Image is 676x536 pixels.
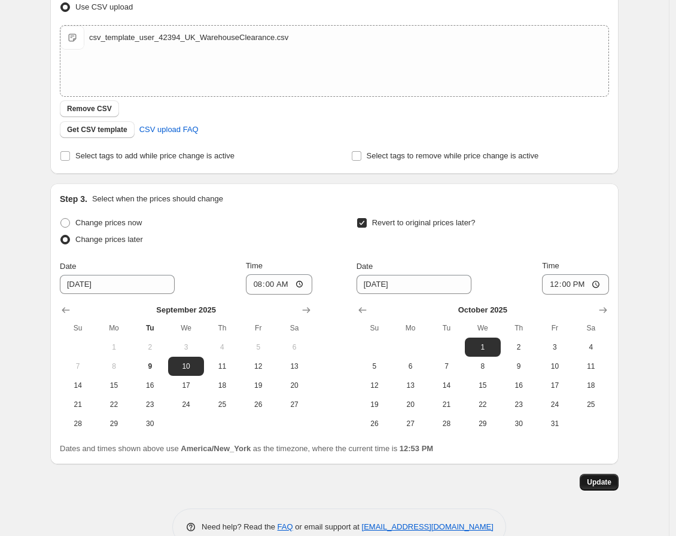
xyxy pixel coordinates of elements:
a: CSV upload FAQ [132,120,206,139]
th: Wednesday [168,318,204,338]
h2: Step 3. [60,193,87,205]
p: Select when the prices should change [92,193,223,205]
button: Get CSV template [60,121,135,138]
span: Get CSV template [67,125,127,134]
button: Thursday September 4 2025 [204,338,240,357]
span: 9 [137,362,163,371]
button: Wednesday September 24 2025 [168,395,204,414]
button: Wednesday September 3 2025 [168,338,204,357]
button: Thursday October 30 2025 [501,414,537,433]
button: Thursday September 25 2025 [204,395,240,414]
button: Saturday October 4 2025 [573,338,609,357]
b: 12:53 PM [400,444,433,453]
span: 9 [506,362,532,371]
button: Saturday October 25 2025 [573,395,609,414]
button: Tuesday October 28 2025 [428,414,464,433]
button: Thursday October 9 2025 [501,357,537,376]
button: Monday September 29 2025 [96,414,132,433]
span: 3 [173,342,199,352]
span: Date [60,262,76,271]
span: 5 [245,342,272,352]
span: Su [361,323,388,333]
span: 18 [578,381,604,390]
span: Fr [245,323,272,333]
button: Friday October 31 2025 [537,414,573,433]
th: Monday [96,318,132,338]
th: Sunday [357,318,392,338]
span: Fr [541,323,568,333]
button: Sunday October 12 2025 [357,376,392,395]
th: Saturday [276,318,312,338]
button: Monday October 20 2025 [392,395,428,414]
button: Tuesday October 14 2025 [428,376,464,395]
input: 9/9/2025 [357,275,471,294]
button: Sunday September 7 2025 [60,357,96,376]
span: 7 [433,362,459,371]
button: Saturday September 13 2025 [276,357,312,376]
th: Saturday [573,318,609,338]
button: Saturday October 18 2025 [573,376,609,395]
button: Update [580,474,619,491]
span: Tu [137,323,163,333]
button: Sunday October 26 2025 [357,414,392,433]
button: Saturday October 11 2025 [573,357,609,376]
span: 21 [65,400,91,409]
span: Mo [101,323,127,333]
button: Friday September 12 2025 [240,357,276,376]
button: Tuesday September 16 2025 [132,376,168,395]
span: Th [209,323,235,333]
span: 24 [541,400,568,409]
span: 24 [173,400,199,409]
span: 20 [397,400,424,409]
button: Wednesday October 15 2025 [465,376,501,395]
span: Select tags to add while price change is active [75,151,235,160]
span: We [470,323,496,333]
span: 21 [433,400,459,409]
span: 7 [65,362,91,371]
span: 25 [578,400,604,409]
button: Wednesday September 17 2025 [168,376,204,395]
button: Sunday September 28 2025 [60,414,96,433]
button: Tuesday September 23 2025 [132,395,168,414]
span: 4 [578,342,604,352]
span: 23 [506,400,532,409]
span: 28 [433,419,459,428]
span: CSV upload FAQ [139,124,199,136]
span: or email support at [293,522,362,531]
button: Monday September 1 2025 [96,338,132,357]
span: 10 [173,362,199,371]
button: Monday October 27 2025 [392,414,428,433]
button: Friday October 3 2025 [537,338,573,357]
span: 28 [65,419,91,428]
button: Monday September 15 2025 [96,376,132,395]
span: 15 [470,381,496,390]
span: We [173,323,199,333]
span: 26 [361,419,388,428]
button: Thursday October 2 2025 [501,338,537,357]
span: 26 [245,400,272,409]
button: Wednesday September 10 2025 [168,357,204,376]
span: 1 [470,342,496,352]
button: Thursday September 11 2025 [204,357,240,376]
button: Monday October 13 2025 [392,376,428,395]
button: Thursday September 18 2025 [204,376,240,395]
span: 29 [470,419,496,428]
span: Sa [281,323,307,333]
button: Monday September 22 2025 [96,395,132,414]
button: Thursday October 16 2025 [501,376,537,395]
button: Friday September 5 2025 [240,338,276,357]
span: 22 [470,400,496,409]
span: 31 [541,419,568,428]
span: Remove CSV [67,104,112,114]
span: Su [65,323,91,333]
span: 29 [101,419,127,428]
button: Tuesday October 7 2025 [428,357,464,376]
span: 27 [397,419,424,428]
span: 11 [209,362,235,371]
button: Wednesday October 1 2025 [465,338,501,357]
th: Friday [537,318,573,338]
span: 16 [137,381,163,390]
span: Revert to original prices later? [372,218,476,227]
span: 4 [209,342,235,352]
span: 2 [137,342,163,352]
